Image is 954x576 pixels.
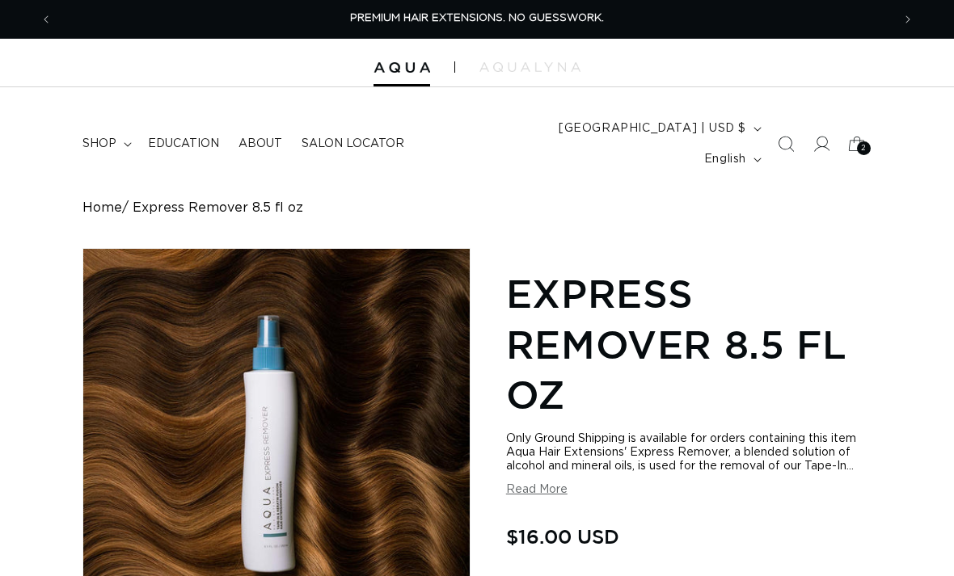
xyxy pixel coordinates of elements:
span: $16.00 USD [506,521,619,552]
button: [GEOGRAPHIC_DATA] | USD $ [549,113,768,144]
summary: shop [73,127,138,161]
h1: Express Remover 8.5 fl oz [506,268,872,419]
span: About [238,137,282,151]
button: Previous announcement [28,4,64,35]
summary: Search [768,126,804,162]
nav: breadcrumbs [82,200,872,216]
span: Express Remover 8.5 fl oz [133,200,303,216]
span: shop [82,137,116,151]
span: [GEOGRAPHIC_DATA] | USD $ [559,120,746,137]
span: English [704,151,746,168]
span: Salon Locator [302,137,404,151]
img: Aqua Hair Extensions [374,62,430,74]
span: PREMIUM HAIR EXTENSIONS. NO GUESSWORK. [350,13,604,23]
button: Read More [506,483,568,497]
div: Only Ground Shipping is available for orders containing this item Aqua Hair Extensions' Express R... [506,432,872,473]
button: English [694,144,768,174]
button: Next announcement [890,4,926,35]
a: Education [138,127,229,161]
span: 2 [861,141,867,155]
img: aqualyna.com [479,62,580,72]
a: Salon Locator [292,127,414,161]
a: About [229,127,292,161]
span: Education [148,137,219,151]
a: Home [82,200,122,216]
